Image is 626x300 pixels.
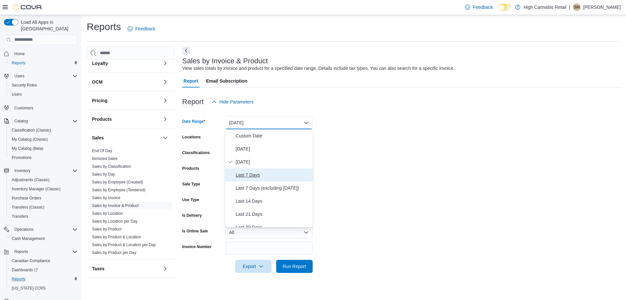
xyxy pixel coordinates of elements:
span: Feedback [135,25,155,32]
span: Reports [12,276,25,282]
span: Load All Apps in [GEOGRAPHIC_DATA] [18,19,78,32]
button: Taxes [161,265,169,273]
a: Sales by Employee (Tendered) [92,188,145,192]
a: Security Roles [9,81,39,89]
a: Promotions [9,154,34,162]
span: Catalog [12,117,78,125]
a: Sales by Product & Location per Day [92,243,156,247]
span: Security Roles [12,83,37,88]
span: Promotions [9,154,78,162]
span: Sales by Product [92,227,122,232]
span: Adjustments (Classic) [12,177,50,182]
h3: Taxes [92,265,105,272]
h3: Report [182,98,204,106]
button: Adjustments (Classic) [7,175,80,184]
a: Dashboards [7,265,80,275]
button: My Catalog (Classic) [7,135,80,144]
span: Transfers [12,214,28,219]
a: Inventory Manager (Classic) [9,185,63,193]
div: Select listbox [225,129,313,227]
span: Customers [14,105,33,111]
button: Taxes [92,265,160,272]
span: Washington CCRS [9,284,78,292]
span: Transfers [9,213,78,220]
span: Last 14 Days [236,197,310,205]
span: Adjustments (Classic) [9,176,78,184]
button: Users [12,72,27,80]
button: Promotions [7,153,80,162]
span: Users [14,73,24,79]
span: Hide Parameters [219,99,254,105]
span: Classification (Classic) [9,126,78,134]
button: Inventory Manager (Classic) [7,184,80,194]
a: Purchase Orders [9,194,44,202]
span: SM [574,3,580,11]
a: Sales by Product [92,227,122,231]
span: Dashboards [9,266,78,274]
button: My Catalog (Beta) [7,144,80,153]
button: Catalog [12,117,30,125]
h3: Products [92,116,112,122]
span: Purchase Orders [9,194,78,202]
span: Last 7 Days [236,171,310,179]
a: My Catalog (Classic) [9,135,51,143]
a: Sales by Location per Day [92,219,138,224]
a: Transfers [9,213,31,220]
span: Cash Management [9,235,78,243]
a: Sales by Invoice & Product [92,203,139,208]
span: Canadian Compliance [9,257,78,265]
button: Catalog [1,117,80,126]
span: Feedback [473,4,493,10]
button: OCM [92,79,160,85]
span: Home [14,51,25,56]
a: Feedback [462,1,495,14]
span: Operations [12,226,78,233]
span: Last 30 Days [236,223,310,231]
button: Reports [12,248,31,256]
span: Email Subscription [206,74,247,87]
label: Invoice Number [182,244,212,249]
label: Is Online Sale [182,229,208,234]
button: Products [161,115,169,123]
a: Dashboards [9,266,40,274]
p: High Cannabis Retail [524,3,567,11]
span: Sales by Employee (Created) [92,180,143,185]
button: Purchase Orders [7,194,80,203]
span: Classification (Classic) [12,128,51,133]
span: [US_STATE] CCRS [12,286,46,291]
img: Cova [13,4,42,10]
span: Inventory Manager (Classic) [12,186,61,192]
span: End Of Day [92,148,112,153]
span: Sales by Location [92,211,123,216]
a: Sales by Day [92,172,115,177]
button: Reports [7,58,80,68]
a: Transfers (Classic) [9,203,47,211]
h3: Sales [92,134,104,141]
span: Sales by Day [92,172,115,177]
button: Cash Management [7,234,80,243]
span: My Catalog (Beta) [9,145,78,152]
h1: Reports [87,20,121,33]
button: [US_STATE] CCRS [7,284,80,293]
button: Sales [92,134,160,141]
span: Home [12,50,78,58]
span: Inventory [12,167,78,175]
span: Cash Management [12,236,45,241]
a: Sales by Invoice [92,196,120,200]
button: Security Roles [7,81,80,90]
span: Purchase Orders [12,196,41,201]
a: Reports [9,275,28,283]
a: Sales by Product per Day [92,250,136,255]
a: Users [9,90,24,98]
button: Inventory [1,166,80,175]
span: Users [12,72,78,80]
button: Loyalty [161,59,169,67]
span: Last 7 Days (excluding [DATE]) [236,184,310,192]
label: Locations [182,134,201,140]
button: Customers [1,103,80,112]
span: Operations [14,227,34,232]
span: Last 21 Days [236,210,310,218]
h3: Sales by Invoice & Product [182,57,268,65]
span: Export [239,260,268,273]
